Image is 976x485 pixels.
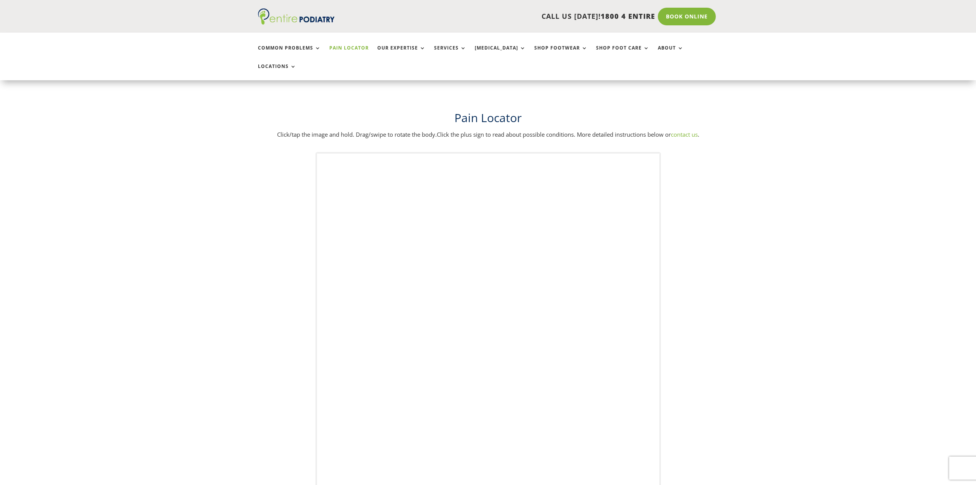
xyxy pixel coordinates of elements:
a: Entire Podiatry [258,18,335,26]
a: Services [434,45,466,62]
h1: Pain Locator [258,110,718,130]
a: Pain Locator [329,45,369,62]
img: logo (1) [258,8,335,25]
a: Common Problems [258,45,321,62]
a: Our Expertise [377,45,426,62]
a: [MEDICAL_DATA] [475,45,526,62]
span: Click the plus sign to read about possible conditions. More detailed instructions below or . [437,131,699,138]
span: Click/tap the image and hold. Drag/swipe to rotate the body. [277,131,437,138]
a: contact us [671,131,698,138]
a: Shop Foot Care [596,45,649,62]
p: CALL US [DATE]! [364,12,655,22]
a: Locations [258,64,296,80]
a: Book Online [658,8,716,25]
a: Shop Footwear [534,45,588,62]
span: 1800 4 ENTIRE [601,12,655,21]
a: About [658,45,684,62]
